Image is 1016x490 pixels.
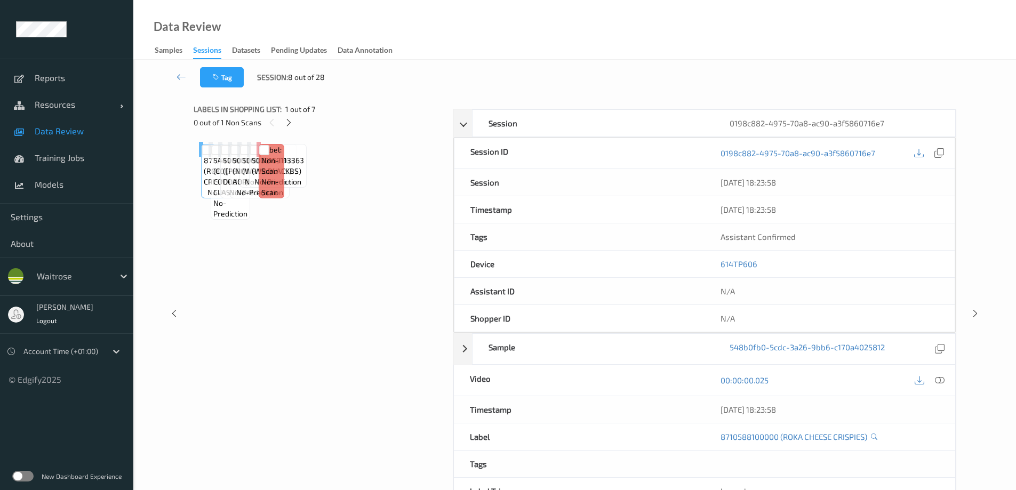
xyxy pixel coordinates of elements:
div: Sample [473,334,714,364]
div: N/A [705,305,955,332]
span: no-prediction [229,187,276,198]
div: Assistant ID [454,278,705,304]
a: 0198c882-4975-70a8-ac90-a3f5860716e7 [721,148,875,158]
div: Sample548b0fb0-5cdc-3a26-9bb6-c170a4025812 [453,333,956,365]
span: no-prediction [245,176,292,187]
span: Label: Non-Scan [261,144,282,176]
span: Labels in shopping list: [194,104,282,115]
span: no-prediction [213,198,247,219]
div: Session [454,169,705,196]
div: Samples [155,45,182,58]
span: Assistant Confirmed [721,232,796,242]
div: [DATE] 18:23:58 [721,177,939,188]
a: Datasets [232,43,271,58]
div: Data Annotation [338,45,393,58]
div: Tags [454,223,705,250]
span: Label: 5000169113363 (WR BLACKBS) [252,144,304,176]
div: 0198c882-4975-70a8-ac90-a3f5860716e7 [714,110,955,136]
a: 548b0fb0-5cdc-3a26-9bb6-c170a4025812 [730,342,885,356]
div: Session ID [454,138,705,168]
span: 8 out of 28 [288,72,325,83]
div: Datasets [232,45,260,58]
div: Timestamp [454,396,705,423]
a: Data Annotation [338,43,403,58]
span: non-scan [261,176,282,198]
button: Tag [200,67,244,87]
a: 614TP606 [721,259,757,269]
span: 1 out of 7 [285,104,315,115]
div: N/A [705,278,955,304]
a: 8710588100000 (ROKA CHEESE CRISPIES) [721,431,867,442]
div: Session [473,110,714,136]
span: Label: 5000169113363 (WR BLACKBS) [242,144,294,176]
a: Pending Updates [271,43,338,58]
span: Label: 5000169380796 (NO.1 COMTE AOP) [233,144,287,187]
div: Timestamp [454,196,705,223]
span: Label: 8710588100000 (ROKA CHEESE CRISPIES) [204,144,258,187]
div: Device [454,251,705,277]
a: Sessions [193,43,232,59]
a: 00:00:00.025 [721,375,769,385]
div: Data Review [154,21,221,32]
span: Label: 5000169529799 ([PERSON_NAME] DOUBLE CREAM) [223,144,283,187]
span: no-prediction [207,187,254,198]
div: Video [454,365,705,396]
div: Session0198c882-4975-70a8-ac90-a3f5860716e7 [453,109,956,137]
span: Session: [257,72,288,83]
div: 0 out of 1 Non Scans [194,116,445,129]
div: Tags [454,451,705,477]
div: [DATE] 18:23:58 [721,204,939,215]
span: Label: 54491472 (COCA-COLA CLASSIC) [213,144,247,198]
div: Pending Updates [271,45,327,58]
span: no-prediction [254,176,301,187]
div: [DATE] 18:23:58 [721,404,939,415]
a: Samples [155,43,193,58]
span: no-prediction [236,187,283,198]
div: Shopper ID [454,305,705,332]
div: Label [454,423,705,450]
div: Sessions [193,45,221,59]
